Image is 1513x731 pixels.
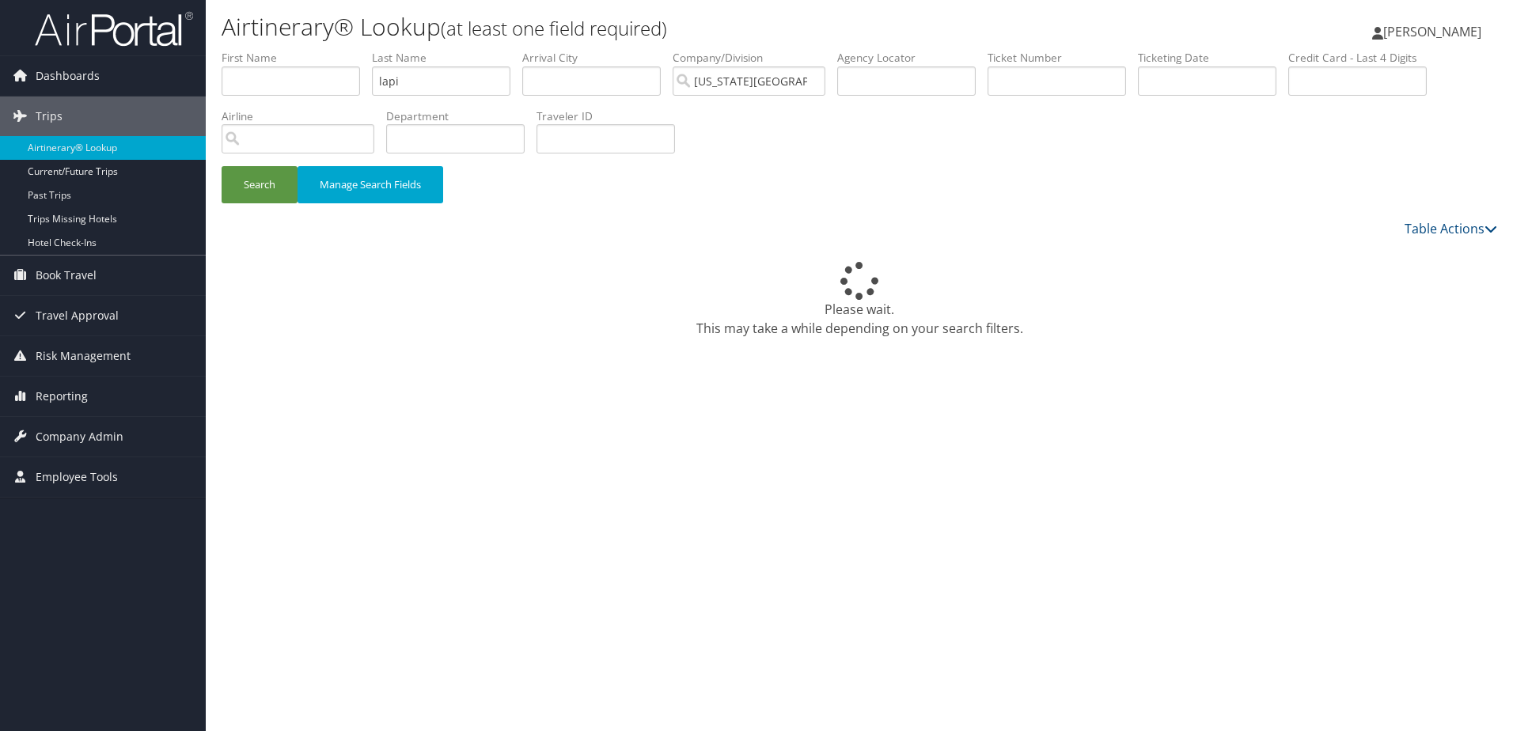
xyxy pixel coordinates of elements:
span: [PERSON_NAME] [1383,23,1481,40]
label: Airline [222,108,386,124]
span: Risk Management [36,336,131,376]
label: First Name [222,50,372,66]
a: [PERSON_NAME] [1372,8,1497,55]
label: Ticket Number [988,50,1138,66]
button: Manage Search Fields [298,166,443,203]
span: Trips [36,97,63,136]
span: Book Travel [36,256,97,295]
label: Department [386,108,537,124]
span: Reporting [36,377,88,416]
label: Last Name [372,50,522,66]
small: (at least one field required) [441,15,667,41]
span: Travel Approval [36,296,119,335]
div: Please wait. This may take a while depending on your search filters. [222,262,1497,338]
span: Company Admin [36,417,123,456]
label: Arrival City [522,50,673,66]
label: Credit Card - Last 4 Digits [1288,50,1439,66]
label: Agency Locator [837,50,988,66]
a: Table Actions [1405,220,1497,237]
label: Ticketing Date [1138,50,1288,66]
label: Company/Division [673,50,837,66]
img: airportal-logo.png [35,10,193,47]
span: Dashboards [36,56,100,96]
button: Search [222,166,298,203]
span: Employee Tools [36,457,118,497]
label: Traveler ID [537,108,687,124]
h1: Airtinerary® Lookup [222,10,1072,44]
